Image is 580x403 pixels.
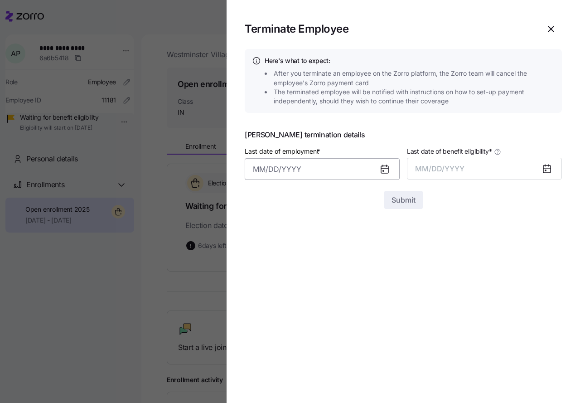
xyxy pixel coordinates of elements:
label: Last date of employment [245,146,322,156]
span: Submit [391,194,416,205]
span: The terminated employee will be notified with instructions on how to set-up payment independently... [274,87,557,106]
h4: Here's what to expect: [265,56,555,65]
span: Last date of benefit eligibility * [407,147,492,156]
span: MM/DD/YYYY [415,164,464,173]
button: MM/DD/YYYY [407,158,562,180]
span: After you terminate an employee on the Zorro platform, the Zorro team will cancel the employee's ... [274,69,557,87]
span: [PERSON_NAME] termination details [245,131,562,138]
input: MM/DD/YYYY [245,158,400,180]
button: Submit [384,191,423,209]
h1: Terminate Employee [245,22,533,36]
